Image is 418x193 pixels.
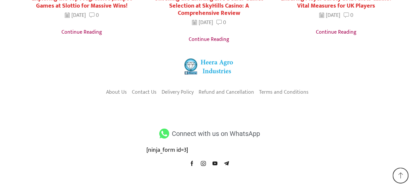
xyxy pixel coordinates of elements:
a: 0 [216,19,226,26]
a: Refund and Cancellation [199,87,254,98]
a: Continue reading [152,32,266,44]
span: 0 [223,18,226,27]
span: Connect with us on WhatsApp [170,128,260,140]
time: [DATE] [192,19,213,26]
a: 0 [89,12,99,19]
time: [DATE] [319,12,340,19]
span: 0 [350,11,353,19]
time: [DATE] [65,12,86,19]
a: Contact Us [132,87,157,98]
img: heera-logo-84.png [184,58,234,75]
a: 0 [344,12,353,19]
a: Delivery Policy [162,87,194,98]
a: Continue reading [25,25,139,37]
span: 0 [96,11,99,19]
span: Continue reading [316,28,357,37]
span: Continue reading [61,28,102,37]
a: Continue reading [279,25,393,37]
div: [ninja_form id=3] [146,146,272,155]
a: Terms and Conditions [259,87,309,98]
span: Continue reading [189,35,229,44]
a: About Us [106,87,127,98]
